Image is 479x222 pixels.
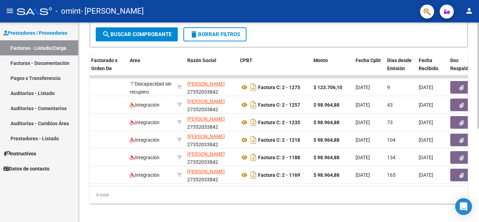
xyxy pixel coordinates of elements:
[416,53,447,84] datatable-header-cell: Fecha Recibido
[313,102,339,108] strong: $ 98.964,88
[313,85,342,90] strong: $ 123.706,10
[130,58,140,63] span: Area
[387,155,396,160] span: 134
[387,137,396,143] span: 104
[465,7,473,15] mat-icon: person
[187,116,225,122] span: [PERSON_NAME]
[187,151,225,157] span: [PERSON_NAME]
[184,53,237,84] datatable-header-cell: Razón Social
[6,7,14,15] mat-icon: menu
[313,172,339,178] strong: $ 98.964,88
[419,155,433,160] span: [DATE]
[258,120,300,125] strong: Factura C: 2 - 1235
[187,58,216,63] span: Razón Social
[249,152,258,163] i: Descargar documento
[419,120,433,125] span: [DATE]
[249,117,258,128] i: Descargar documento
[356,172,370,178] span: [DATE]
[183,27,247,41] button: Borrar Filtros
[419,102,433,108] span: [DATE]
[187,97,234,112] div: 27352033842
[4,165,49,173] span: Datos de contacto
[356,137,370,143] span: [DATE]
[356,120,370,125] span: [DATE]
[258,85,300,90] strong: Factura C: 2 - 1275
[356,102,370,108] span: [DATE]
[419,172,433,178] span: [DATE]
[190,31,240,38] span: Borrar Filtros
[313,137,339,143] strong: $ 98.964,88
[91,58,117,71] span: Facturado x Orden De
[313,120,339,125] strong: $ 98.964,88
[130,120,160,125] span: Integración
[187,133,234,147] div: 27352033842
[258,137,300,143] strong: Factura C: 2 - 1218
[187,80,234,95] div: 27352033842
[240,58,252,63] span: CPBT
[419,137,433,143] span: [DATE]
[419,85,433,90] span: [DATE]
[387,58,412,71] span: Días desde Emisión
[249,169,258,181] i: Descargar documento
[55,4,81,19] span: - omint
[81,4,144,19] span: - [PERSON_NAME]
[187,150,234,165] div: 27352033842
[90,186,468,204] div: 6 total
[356,85,370,90] span: [DATE]
[187,115,234,130] div: 27352033842
[4,150,36,157] span: Instructivos
[311,53,353,84] datatable-header-cell: Monto
[387,85,390,90] span: 9
[187,81,225,87] span: [PERSON_NAME]
[4,29,67,37] span: Prestadores / Proveedores
[249,134,258,146] i: Descargar documento
[130,172,160,178] span: Integración
[102,31,171,38] span: Buscar Comprobante
[249,99,258,110] i: Descargar documento
[387,120,393,125] span: 73
[187,169,225,174] span: [PERSON_NAME]
[102,30,110,39] mat-icon: search
[258,172,300,178] strong: Factura C: 2 - 1169
[353,53,384,84] datatable-header-cell: Fecha Cpbt
[130,137,160,143] span: Integración
[88,53,127,84] datatable-header-cell: Facturado x Orden De
[258,155,300,160] strong: Factura C: 2 - 1188
[190,30,198,39] mat-icon: delete
[455,198,472,215] div: Open Intercom Messenger
[187,99,225,104] span: [PERSON_NAME]
[187,168,234,182] div: 27352033842
[356,155,370,160] span: [DATE]
[356,58,381,63] span: Fecha Cpbt
[313,155,339,160] strong: $ 98.964,88
[127,53,174,84] datatable-header-cell: Area
[130,81,171,95] span: Discapacidad sin recupero
[387,102,393,108] span: 43
[313,58,328,63] span: Monto
[187,134,225,139] span: [PERSON_NAME]
[384,53,416,84] datatable-header-cell: Días desde Emisión
[96,27,178,41] button: Buscar Comprobante
[387,172,396,178] span: 165
[237,53,311,84] datatable-header-cell: CPBT
[419,58,438,71] span: Fecha Recibido
[130,102,160,108] span: Integración
[249,82,258,93] i: Descargar documento
[258,102,300,108] strong: Factura C: 2 - 1257
[130,155,160,160] span: Integración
